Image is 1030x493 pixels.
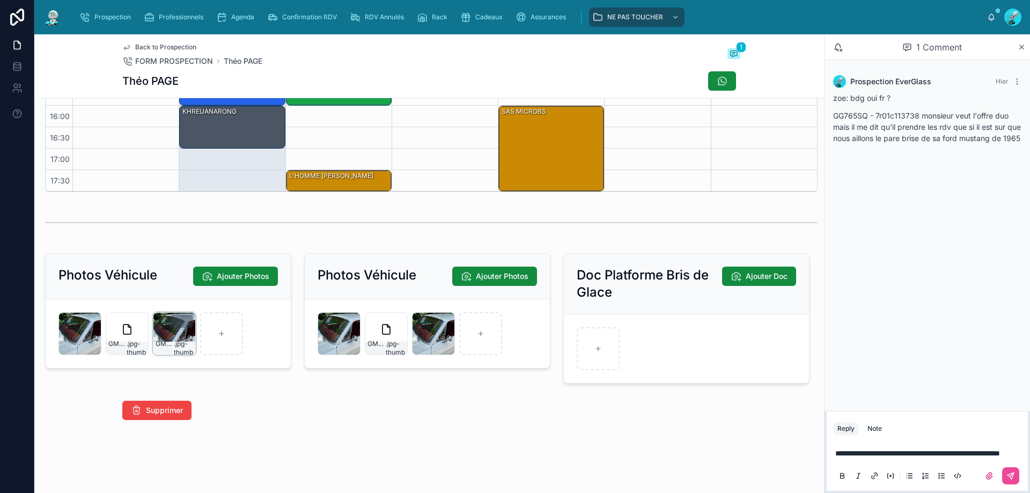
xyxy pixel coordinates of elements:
[127,340,146,357] span: .jpg-thumb
[607,13,663,21] span: NE PAS TOUCHER
[850,76,931,87] span: Prospection EverGlass
[193,267,278,286] button: Ajouter Photos
[727,48,740,61] button: 1
[217,271,269,282] span: Ajouter Photos
[367,340,386,357] span: GMQTO79XUUQHIQWAMYK1FXCFAW
[863,422,886,435] button: Note
[224,56,262,67] a: Théo PAGE
[432,13,447,21] span: Rack
[146,405,183,416] span: Supprimer
[180,106,284,148] div: KHREUANARONG
[48,176,72,185] span: 17:30
[264,8,344,27] a: Confirmation RDV
[722,267,796,286] button: Ajouter Doc
[231,13,254,21] span: Agenda
[365,13,404,21] span: RDV Annulés
[736,42,746,53] span: 1
[159,13,203,21] span: Professionnels
[47,112,72,121] span: 16:00
[122,73,179,89] h1: Théo PAGE
[48,90,72,99] span: 15:30
[746,271,788,282] span: Ajouter Doc
[475,13,503,21] span: Cadeaux
[499,106,604,191] div: SAS MICROBS
[122,56,213,67] a: FORM PROSPECTION
[48,154,72,164] span: 17:00
[916,41,962,54] span: 1 Comment
[76,8,138,27] a: Prospection
[867,424,882,433] div: Note
[135,56,213,67] span: FORM PROSPECTION
[213,8,262,27] a: Agenda
[71,5,987,29] div: scrollable content
[122,43,196,51] a: Back to Prospection
[577,267,722,301] h2: Doc Platforme Bris de Glace
[512,8,573,27] a: Assurances
[135,43,196,51] span: Back to Prospection
[833,422,859,435] button: Reply
[457,8,510,27] a: Cadeaux
[386,340,405,357] span: .jpg-thumb
[282,13,337,21] span: Confirmation RDV
[589,8,685,27] a: NE PAS TOUCHER
[181,107,238,116] div: KHREUANARONG
[94,13,131,21] span: Prospection
[531,13,566,21] span: Assurances
[996,77,1009,85] span: Hier
[47,133,72,142] span: 16:30
[476,271,528,282] span: Ajouter Photos
[43,9,62,26] img: App logo
[286,171,391,191] div: L'HOMME [PERSON_NAME]
[288,171,374,181] div: L'HOMME [PERSON_NAME]
[318,267,416,284] h2: Photos Véhicule
[414,8,455,27] a: Rack
[156,340,174,357] span: GMQTO79XUUQHIQWAMYK1FXCFAW
[347,8,411,27] a: RDV Annulés
[122,401,192,420] button: Supprimer
[141,8,211,27] a: Professionnels
[452,267,537,286] button: Ajouter Photos
[174,340,193,357] span: .jpg-thumb
[833,92,1021,104] p: zoe: bdg oui fr ?
[833,110,1021,144] p: GG765SQ - 7r01c113738 monsieur veut l'offre duo mais il me dit qu'il prendre les rdv que si il es...
[108,340,127,357] span: GMQTO79XUUQHIQWAMYK1FXCFAW
[58,267,157,284] h2: Photos Véhicule
[501,107,547,116] div: SAS MICROBS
